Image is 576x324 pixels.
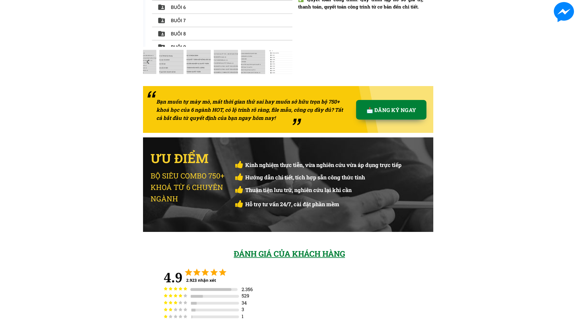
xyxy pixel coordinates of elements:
div: Bạn muốn tự mày mò, mất thời gian thử sai hay muốn sở hữu trọn bộ 750+ khoá học của 6 ngành HOT, ... [156,98,349,122]
div: BỘ SIÊU COMBO 750+ KHOÁ TỪ 6 CHUYÊN NGÀNH [151,170,233,205]
h3: Thuận tiện lưu trữ, nghiên cứu lại khi cần [245,187,418,194]
p: 📩 ĐĂNG KÝ NGAY [356,100,426,120]
div: ƯU ĐIỂM [151,148,213,168]
h3: Kinh nghiệm thực tiễn, vừa nghiên cứu vừa áp dụng trực tiếp [245,162,418,168]
h3: Hỗ trợ tư vấn 24/7, cài đặt phần mềm [245,201,418,208]
h3: Hướng dẫn chi tiết, tích hợp sẵn công thức tính [245,174,418,181]
div: ĐÁNH GIÁ CỦA KHÁCH HÀNG [234,248,351,260]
